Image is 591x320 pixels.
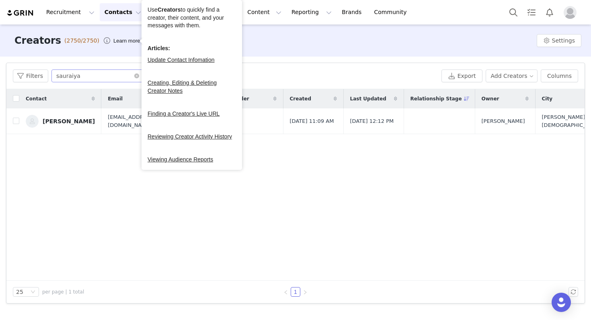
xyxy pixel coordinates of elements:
[230,95,249,102] span: Gender
[31,289,35,295] i: icon: down
[482,95,499,102] span: Owner
[51,69,152,82] input: Search...
[283,290,288,295] i: icon: left
[108,113,156,129] span: [EMAIL_ADDRESS][DOMAIN_NAME]
[100,3,146,21] button: Contacts
[64,37,99,45] span: (2750/2750)
[410,95,462,102] span: Relationship Stage
[552,293,571,312] div: Open Intercom Messenger
[41,3,99,21] button: Recruitment
[337,3,369,21] a: Brands
[486,69,538,82] button: Add Creators
[148,45,170,51] b: Articles:
[148,79,217,94] a: Creating, Editing & Deleting Creator Notes
[542,95,552,102] span: City
[112,37,142,45] div: Tooltip anchor
[350,117,394,125] span: [DATE] 12:12 PM
[148,57,215,63] a: Update Contact Infomation
[148,110,220,117] a: Finding a Creator's Live URL
[43,118,95,124] div: [PERSON_NAME]
[564,6,577,19] img: placeholder-profile.jpg
[148,156,213,163] a: Viewing Audience Reports
[148,6,236,30] div: Use to quickly find a creator, their content, and your messages with them.
[303,290,308,295] i: icon: right
[13,69,48,82] button: Filters
[290,95,311,102] span: Created
[441,69,482,82] button: Export
[300,287,310,297] li: Next Page
[291,287,300,297] li: 1
[290,117,334,125] span: [DATE] 11:09 AM
[281,287,291,297] li: Previous Page
[482,117,525,125] span: [PERSON_NAME]
[134,73,139,78] i: icon: close-circle
[505,3,522,21] button: Search
[287,3,337,21] button: Reporting
[537,34,581,47] button: Settings
[242,3,286,21] button: Content
[108,95,123,102] span: Email
[291,287,300,296] a: 1
[26,115,39,128] img: ca0e9565-476f-4103-9767-b0a0cac2fa90--s.jpg
[26,95,47,102] span: Contact
[369,3,415,21] a: Community
[14,33,61,48] h3: Creators
[26,115,95,128] a: [PERSON_NAME]
[523,3,540,21] a: Tasks
[350,95,386,102] span: Last Updated
[148,133,232,140] a: Reviewing Creator Activity History
[559,6,585,19] button: Profile
[158,6,181,13] b: Creators
[6,9,35,17] img: grin logo
[541,69,578,82] button: Columns
[42,288,84,296] span: per page | 1 total
[16,287,23,296] div: 25
[541,3,558,21] button: Notifications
